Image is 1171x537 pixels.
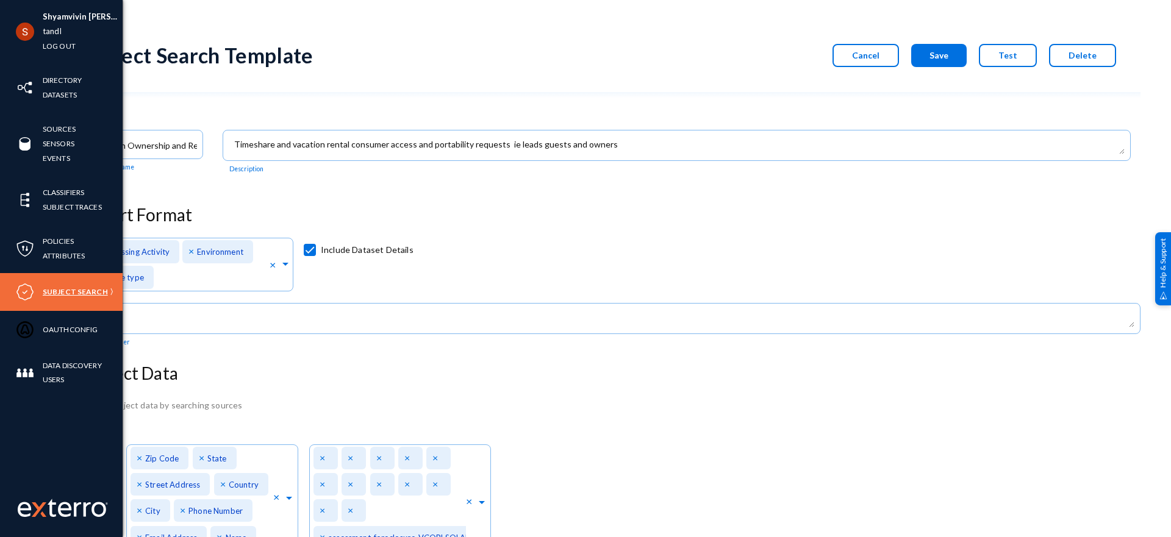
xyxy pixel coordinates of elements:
[432,478,441,489] span: ×
[188,506,243,516] span: Phone Number
[852,50,879,60] span: Cancel
[16,283,34,301] img: icon-compliance.svg
[81,363,1141,384] h3: Subject Data
[43,358,123,386] a: Data Discovery Users
[180,504,188,516] span: ×
[229,480,259,489] span: Country
[273,491,284,504] span: Clear all
[199,452,207,463] span: ×
[270,259,280,272] span: Clear all
[43,285,108,299] a: Subject Search
[432,452,441,463] span: ×
[16,191,34,209] img: icon-elements.svg
[207,453,227,463] span: State
[16,23,34,41] img: ACg8ocLCHWB70YVmYJSZIkanuWRMiAOKj9BOxslbKTvretzi-06qRA=s96-c
[137,452,145,463] span: ×
[92,140,197,151] input: Name
[197,247,243,257] span: Environment
[466,496,476,508] span: Clear all
[321,241,414,259] span: Include Dataset Details
[43,73,82,87] a: Directory
[43,200,102,214] a: Subject Traces
[911,44,967,67] button: Save
[998,50,1017,60] span: Test
[16,79,34,97] img: icon-inventory.svg
[16,240,34,258] img: icon-policies.svg
[16,321,34,339] img: icon-oauth.svg
[1159,291,1167,299] img: help_support.svg
[188,245,197,257] span: ×
[16,364,34,382] img: icon-members.svg
[43,185,84,199] a: Classifiers
[404,478,413,489] span: ×
[348,452,356,463] span: ×
[1155,232,1171,305] div: Help & Support
[43,10,123,24] li: Shyamvivin [PERSON_NAME] [PERSON_NAME]
[833,44,899,67] button: Cancel
[145,453,179,463] span: Zip Code
[81,43,313,68] div: Subject Search Template
[81,205,1141,226] h3: Report Format
[376,452,385,463] span: ×
[43,322,98,336] a: OAuthConfig
[137,478,145,489] span: ×
[16,135,34,153] img: icon-sources.svg
[320,504,328,516] span: ×
[43,249,85,263] a: Attributes
[348,478,356,489] span: ×
[81,399,1141,411] div: Locate subject data by searching sources
[43,151,70,165] a: Events
[348,504,356,516] span: ×
[229,165,263,173] mat-hint: Description
[929,50,948,60] span: Save
[18,499,108,517] img: exterro-work-mark.svg
[145,480,200,489] span: Street Address
[43,24,62,38] a: tandl
[979,44,1037,67] button: Test
[43,234,74,248] a: Policies
[320,478,328,489] span: ×
[1049,44,1116,67] button: Delete
[32,502,46,517] img: exterro-logo.svg
[43,137,74,151] a: Sensors
[43,88,77,102] a: Datasets
[145,506,160,516] span: City
[43,39,76,53] a: Log out
[1069,50,1097,60] span: Delete
[43,122,76,136] a: Sources
[376,478,385,489] span: ×
[320,452,328,463] span: ×
[100,247,170,257] span: Processing Activity
[137,504,145,516] span: ×
[220,478,229,489] span: ×
[404,452,413,463] span: ×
